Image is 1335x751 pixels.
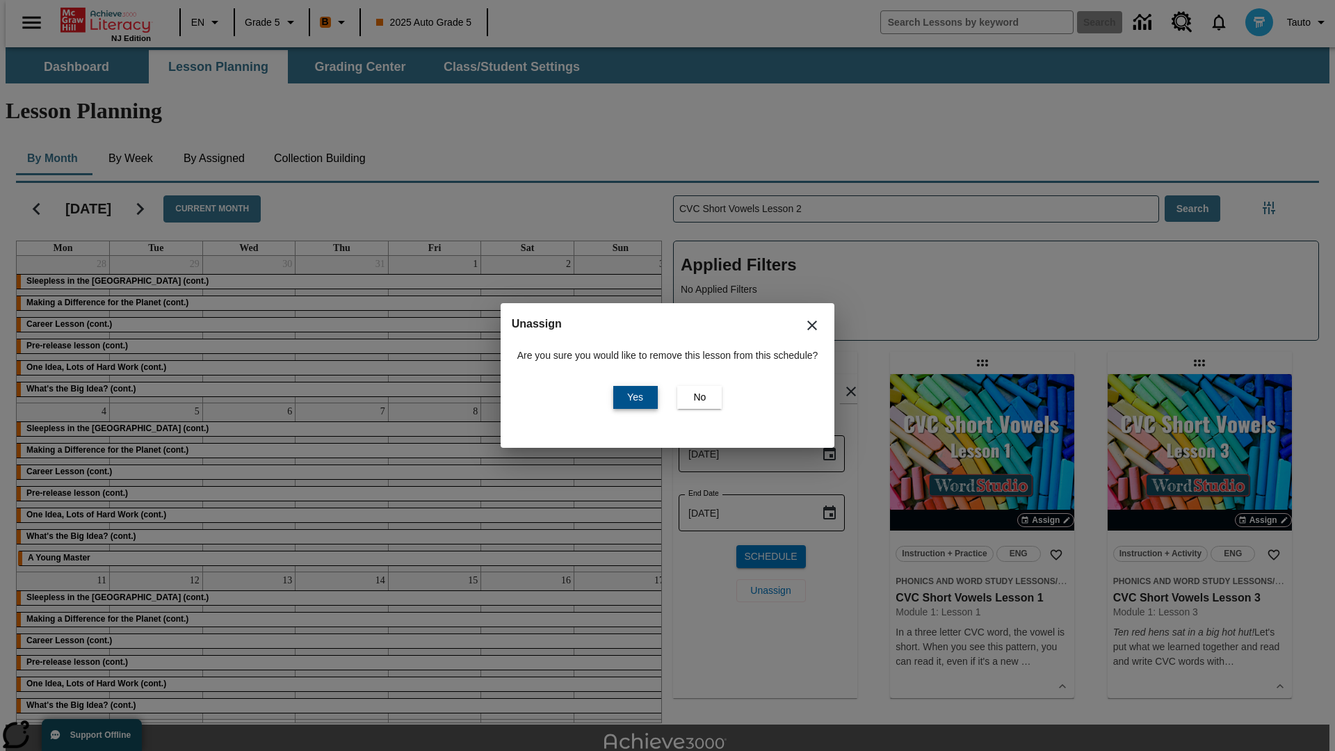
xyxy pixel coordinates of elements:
h2: Unassign [512,314,824,334]
span: No [693,390,706,405]
button: Yes [613,386,658,409]
button: No [677,386,722,409]
button: Close [795,309,829,342]
span: Yes [627,390,643,405]
p: Are you sure you would like to remove this lesson from this schedule? [517,348,818,363]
